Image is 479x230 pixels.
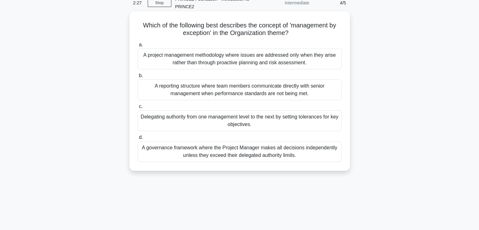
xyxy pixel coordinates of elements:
[139,73,143,78] span: b.
[139,135,143,140] span: d.
[138,49,342,69] div: A project management methodology where issues are addressed only when they arise rather than thro...
[138,141,342,162] div: A governance framework where the Project Manager makes all decisions independently unless they ex...
[138,110,342,131] div: Delegating authority from one management level to the next by setting tolerances for key objectives.
[137,21,342,37] h5: Which of the following best describes the concept of 'management by exception' in the Organizatio...
[138,79,342,100] div: A reporting structure where team members communicate directly with senior management when perform...
[139,42,143,47] span: a.
[139,104,143,109] span: c.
